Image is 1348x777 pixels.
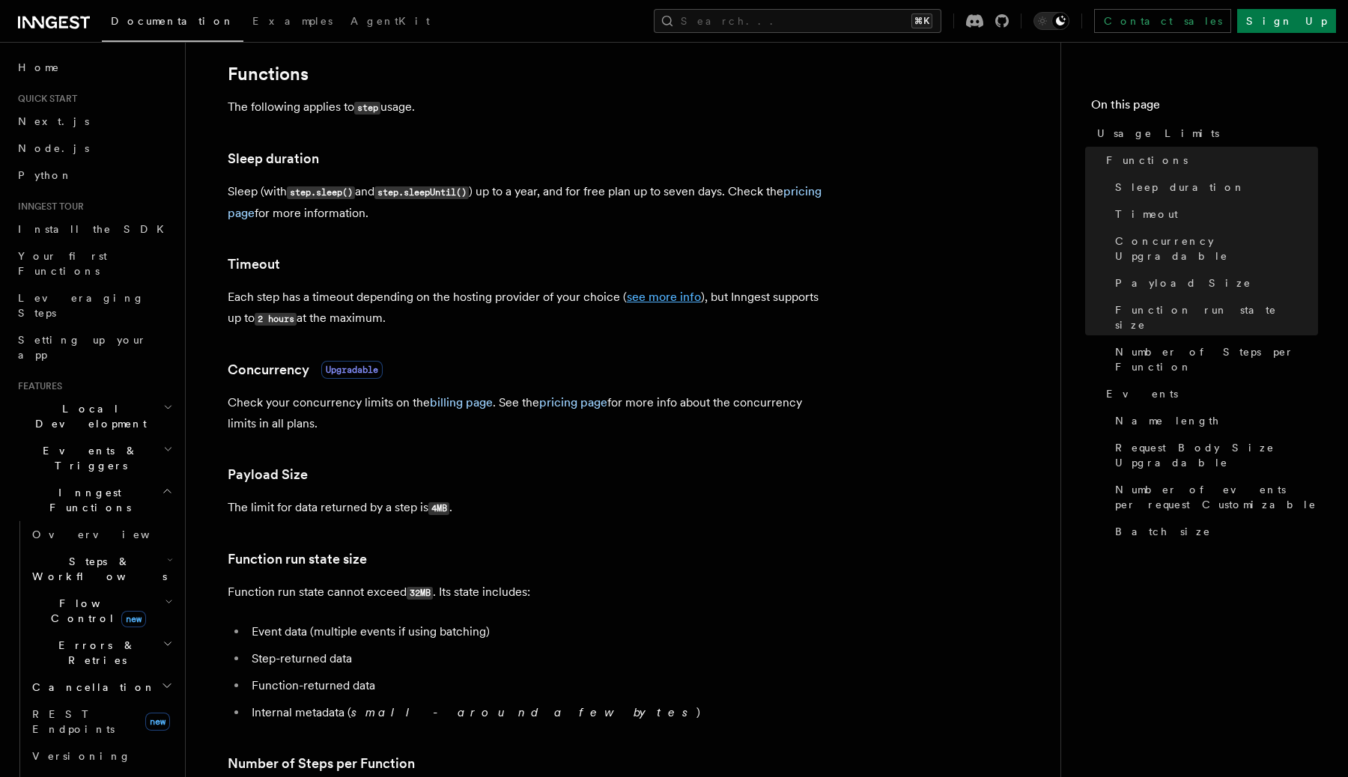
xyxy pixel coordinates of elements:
[354,102,380,115] code: step
[1115,482,1318,512] span: Number of events per request Customizable
[12,108,176,135] a: Next.js
[26,554,167,584] span: Steps & Workflows
[18,142,89,154] span: Node.js
[252,15,333,27] span: Examples
[1115,180,1245,195] span: Sleep duration
[18,292,145,319] span: Leveraging Steps
[1109,228,1318,269] a: Concurrency Upgradable
[12,479,176,521] button: Inngest Functions
[1109,407,1318,434] a: Name length
[1106,386,1178,401] span: Events
[121,611,146,627] span: new
[654,9,941,33] button: Search...⌘K
[18,250,107,277] span: Your first Functions
[12,380,62,392] span: Features
[1094,9,1231,33] a: Contact sales
[26,674,176,701] button: Cancellation
[18,169,73,181] span: Python
[1109,434,1318,476] a: Request Body Size Upgradable
[407,587,433,600] code: 32MB
[1115,234,1318,263] span: Concurrency Upgradable
[26,743,176,770] a: Versioning
[228,64,309,85] a: Functions
[26,632,176,674] button: Errors & Retries
[18,223,173,235] span: Install the SDK
[1109,338,1318,380] a: Number of Steps per Function
[228,97,827,118] p: The following applies to usage.
[1115,440,1318,470] span: Request Body Size Upgradable
[228,181,827,224] p: Sleep (with and ) up to a year, and for free plan up to seven days. Check the for more information.
[228,497,827,519] p: The limit for data returned by a step is .
[1115,344,1318,374] span: Number of Steps per Function
[12,395,176,437] button: Local Development
[32,750,131,762] span: Versioning
[341,4,439,40] a: AgentKit
[12,162,176,189] a: Python
[430,395,493,409] a: billing page
[12,201,84,213] span: Inngest tour
[1115,413,1220,428] span: Name length
[627,290,701,304] a: see more info
[1115,302,1318,332] span: Function run state size
[111,15,234,27] span: Documentation
[1109,269,1318,296] a: Payload Size
[321,361,383,379] span: Upgradable
[1091,120,1318,147] a: Usage Limits
[247,702,827,723] li: Internal metadata ( )
[26,521,176,548] a: Overview
[228,392,827,434] p: Check your concurrency limits on the . See the for more info about the concurrency limits in all ...
[1109,296,1318,338] a: Function run state size
[12,243,176,284] a: Your first Functions
[26,548,176,590] button: Steps & Workflows
[350,15,430,27] span: AgentKit
[428,502,449,515] code: 4MB
[1109,201,1318,228] a: Timeout
[228,287,827,329] p: Each step has a timeout depending on the hosting provider of your choice ( ), but Inngest support...
[12,485,162,515] span: Inngest Functions
[32,708,115,735] span: REST Endpoints
[12,216,176,243] a: Install the SDK
[1097,126,1219,141] span: Usage Limits
[1109,174,1318,201] a: Sleep duration
[1100,380,1318,407] a: Events
[26,701,176,743] a: REST Endpointsnew
[1237,9,1336,33] a: Sign Up
[12,443,163,473] span: Events & Triggers
[1109,476,1318,518] a: Number of events per request Customizable
[1109,518,1318,545] a: Batch size
[12,326,176,368] a: Setting up your app
[32,528,186,540] span: Overview
[247,621,827,642] li: Event data (multiple events if using batching)
[255,313,297,326] code: 2 hours
[145,713,170,731] span: new
[26,596,165,626] span: Flow Control
[1033,12,1069,30] button: Toggle dark mode
[18,334,147,361] span: Setting up your app
[1091,96,1318,120] h4: On this page
[18,115,89,127] span: Next.js
[26,590,176,632] button: Flow Controlnew
[1115,275,1251,290] span: Payload Size
[228,254,280,275] a: Timeout
[228,753,415,774] a: Number of Steps per Function
[228,549,367,570] a: Function run state size
[228,359,383,380] a: ConcurrencyUpgradable
[12,54,176,81] a: Home
[12,401,163,431] span: Local Development
[12,284,176,326] a: Leveraging Steps
[287,186,355,199] code: step.sleep()
[12,93,77,105] span: Quick start
[12,135,176,162] a: Node.js
[1106,153,1188,168] span: Functions
[228,148,319,169] a: Sleep duration
[243,4,341,40] a: Examples
[351,705,696,719] em: small - around a few bytes
[539,395,607,409] a: pricing page
[26,680,156,695] span: Cancellation
[18,60,60,75] span: Home
[911,13,932,28] kbd: ⌘K
[374,186,469,199] code: step.sleepUntil()
[12,437,176,479] button: Events & Triggers
[1115,524,1211,539] span: Batch size
[247,675,827,696] li: Function-returned data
